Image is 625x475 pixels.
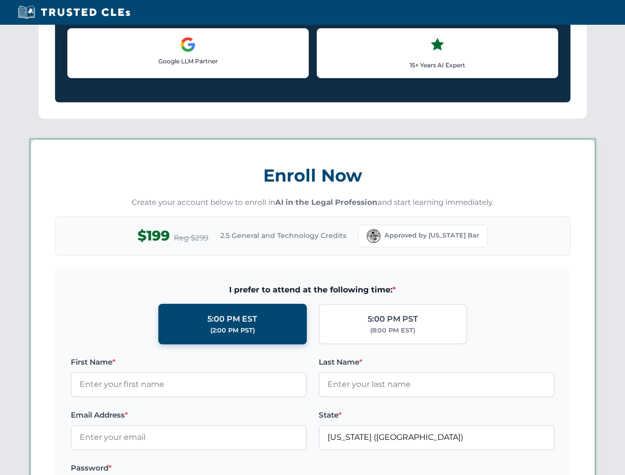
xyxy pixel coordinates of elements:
span: Reg $299 [174,232,208,244]
strong: AI in the Legal Profession [275,197,378,207]
div: (2:00 PM PST) [210,326,255,335]
span: 2.5 General and Technology Credits [220,230,346,241]
div: 5:00 PM EST [207,313,257,326]
img: Florida Bar [367,229,381,243]
label: Email Address [71,409,307,421]
span: I prefer to attend at the following time: [71,284,555,296]
label: First Name [71,356,307,368]
input: Enter your first name [71,372,307,397]
img: Trusted CLEs [15,5,133,20]
span: Approved by [US_STATE] Bar [385,231,479,240]
input: Enter your email [71,425,307,450]
label: State [319,409,555,421]
label: Last Name [319,356,555,368]
p: Google LLM Partner [76,56,300,66]
div: 5:00 PM PST [368,313,418,326]
p: 15+ Years AI Expert [325,60,550,70]
h3: Enroll Now [55,160,571,191]
label: Password [71,462,307,474]
span: $199 [138,225,170,247]
input: Enter your last name [319,372,555,397]
div: (8:00 PM EST) [370,326,415,335]
p: Create your account below to enroll in and start learning immediately. [55,197,571,208]
img: Google [180,37,196,52]
input: Florida (FL) [319,425,555,450]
